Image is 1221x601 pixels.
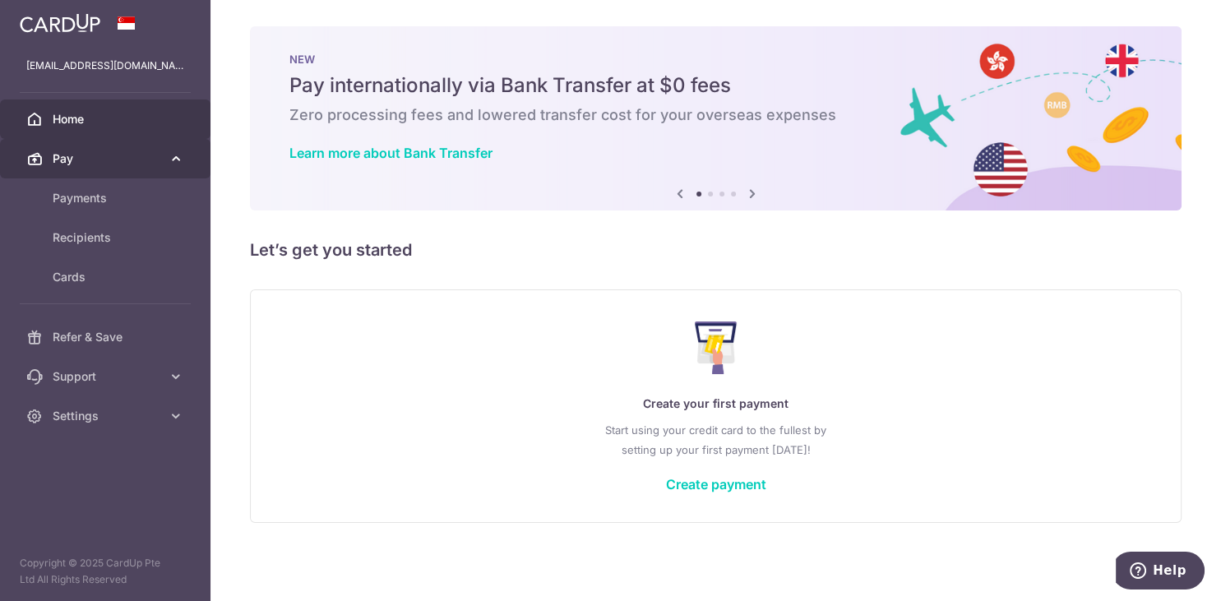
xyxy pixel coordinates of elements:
[250,237,1182,263] h5: Let’s get you started
[53,368,161,385] span: Support
[695,321,737,374] img: Make Payment
[53,329,161,345] span: Refer & Save
[53,269,161,285] span: Cards
[53,408,161,424] span: Settings
[284,420,1148,460] p: Start using your credit card to the fullest by setting up your first payment [DATE]!
[53,190,161,206] span: Payments
[53,150,161,167] span: Pay
[284,394,1148,414] p: Create your first payment
[289,53,1142,66] p: NEW
[250,26,1182,210] img: Bank transfer banner
[1116,552,1205,593] iframe: Opens a widget where you can find more information
[20,13,100,33] img: CardUp
[53,111,161,127] span: Home
[289,105,1142,125] h6: Zero processing fees and lowered transfer cost for your overseas expenses
[53,229,161,246] span: Recipients
[289,72,1142,99] h5: Pay internationally via Bank Transfer at $0 fees
[26,58,184,74] p: [EMAIL_ADDRESS][DOMAIN_NAME]
[666,476,766,492] a: Create payment
[289,145,493,161] a: Learn more about Bank Transfer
